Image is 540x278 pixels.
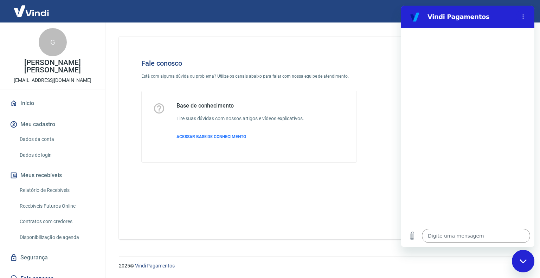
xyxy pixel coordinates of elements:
[8,250,97,265] a: Segurança
[17,214,97,229] a: Contratos com credores
[401,6,534,247] iframe: Janela de mensagens
[17,132,97,147] a: Dados da conta
[17,183,97,198] a: Relatório de Recebíveis
[506,5,532,18] button: Sair
[8,96,97,111] a: Início
[8,0,54,22] img: Vindi
[176,102,304,109] h5: Base de conhecimento
[39,28,67,56] div: G
[176,134,246,139] span: ACESSAR BASE DE CONHECIMENTO
[17,199,97,213] a: Recebíveis Futuros Online
[387,48,494,142] img: Fale conosco
[512,250,534,272] iframe: Botão para abrir a janela de mensagens, conversa em andamento
[14,77,91,84] p: [EMAIL_ADDRESS][DOMAIN_NAME]
[6,59,99,74] p: [PERSON_NAME] [PERSON_NAME]
[141,73,357,79] p: Está com alguma dúvida ou problema? Utilize os canais abaixo para falar com nossa equipe de atend...
[17,148,97,162] a: Dados de login
[135,263,175,269] a: Vindi Pagamentos
[141,59,357,67] h4: Fale conosco
[17,230,97,245] a: Disponibilização de agenda
[176,134,304,140] a: ACESSAR BASE DE CONHECIMENTO
[8,168,97,183] button: Meus recebíveis
[8,117,97,132] button: Meu cadastro
[176,115,304,122] h6: Tire suas dúvidas com nossos artigos e vídeos explicativos.
[119,262,523,270] p: 2025 ©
